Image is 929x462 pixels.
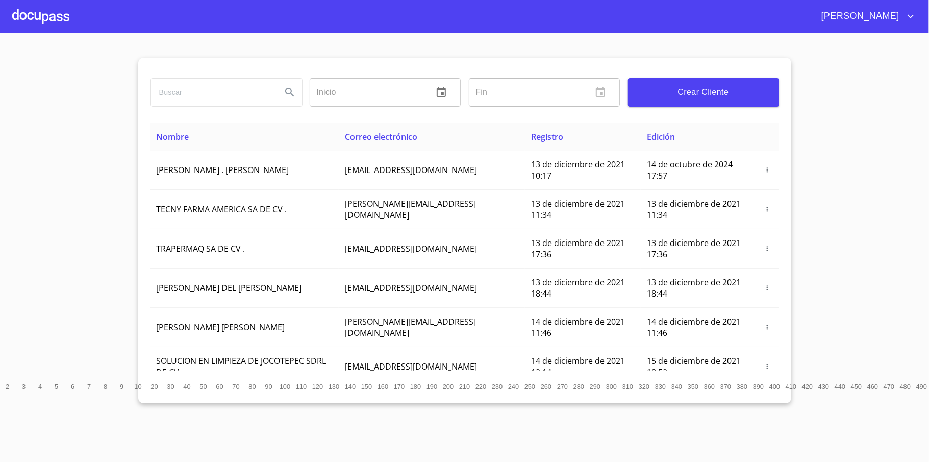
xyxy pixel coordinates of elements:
[394,383,405,391] span: 170
[737,383,747,391] span: 380
[55,383,58,391] span: 5
[832,379,848,395] button: 440
[636,85,771,100] span: Crear Cliente
[345,383,356,391] span: 140
[312,383,323,391] span: 120
[167,383,174,391] span: 30
[345,131,417,142] span: Correo electrónico
[604,379,620,395] button: 300
[814,8,905,25] span: [PERSON_NAME]
[22,383,26,391] span: 3
[647,277,741,299] span: 13 de diciembre de 2021 18:44
[538,379,555,395] button: 260
[818,383,829,391] span: 430
[81,379,97,395] button: 7
[296,383,307,391] span: 110
[802,383,813,391] span: 420
[531,355,625,378] span: 14 de diciembre de 2021 12:14
[900,383,911,391] span: 480
[647,316,741,338] span: 14 de diciembre de 2021 11:46
[557,383,568,391] span: 270
[457,379,473,395] button: 210
[884,383,894,391] span: 470
[669,379,685,395] button: 340
[685,379,701,395] button: 350
[587,379,604,395] button: 290
[704,383,715,391] span: 360
[720,383,731,391] span: 370
[345,198,476,221] span: [PERSON_NAME][EMAIL_ADDRESS][DOMAIN_NAME]
[622,383,633,391] span: 310
[636,379,652,395] button: 320
[524,383,535,391] span: 250
[508,383,519,391] span: 240
[606,383,617,391] span: 300
[48,379,65,395] button: 5
[541,383,551,391] span: 260
[881,379,897,395] button: 470
[157,243,245,254] span: TRAPERMAQ SA DE CV .
[531,198,625,221] span: 13 de diciembre de 2021 11:34
[816,379,832,395] button: 430
[120,383,123,391] span: 9
[835,383,845,391] span: 440
[688,383,698,391] span: 350
[375,379,391,395] button: 160
[391,379,408,395] button: 170
[32,379,48,395] button: 4
[87,383,91,391] span: 7
[248,383,256,391] span: 80
[329,383,339,391] span: 130
[134,383,141,391] span: 10
[426,383,437,391] span: 190
[590,383,600,391] span: 290
[130,379,146,395] button: 10
[848,379,865,395] button: 450
[199,383,207,391] span: 50
[753,383,764,391] span: 390
[6,383,9,391] span: 2
[228,379,244,395] button: 70
[280,383,290,391] span: 100
[506,379,522,395] button: 240
[531,131,563,142] span: Registro
[151,79,273,106] input: search
[718,379,734,395] button: 370
[310,379,326,395] button: 120
[814,8,917,25] button: account of current user
[195,379,212,395] button: 50
[769,383,780,391] span: 400
[531,159,625,181] span: 13 de diciembre de 2021 10:17
[916,383,927,391] span: 490
[475,383,486,391] span: 220
[345,282,477,294] span: [EMAIL_ADDRESS][DOMAIN_NAME]
[786,383,796,391] span: 410
[326,379,342,395] button: 130
[157,282,302,294] span: [PERSON_NAME] DEL [PERSON_NAME]
[265,383,272,391] span: 90
[65,379,81,395] button: 6
[97,379,114,395] button: 8
[531,316,625,338] span: 14 de diciembre de 2021 11:46
[16,379,32,395] button: 3
[146,379,163,395] button: 20
[179,379,195,395] button: 40
[345,243,477,254] span: [EMAIL_ADDRESS][DOMAIN_NAME]
[647,355,741,378] span: 15 de diciembre de 2021 18:52
[492,383,503,391] span: 230
[114,379,130,395] button: 9
[522,379,538,395] button: 250
[342,379,359,395] button: 140
[851,383,862,391] span: 450
[232,383,239,391] span: 70
[655,383,666,391] span: 330
[652,379,669,395] button: 330
[359,379,375,395] button: 150
[212,379,228,395] button: 60
[571,379,587,395] button: 280
[628,78,779,107] button: Crear Cliente
[408,379,424,395] button: 180
[216,383,223,391] span: 60
[157,131,189,142] span: Nombre
[473,379,489,395] button: 220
